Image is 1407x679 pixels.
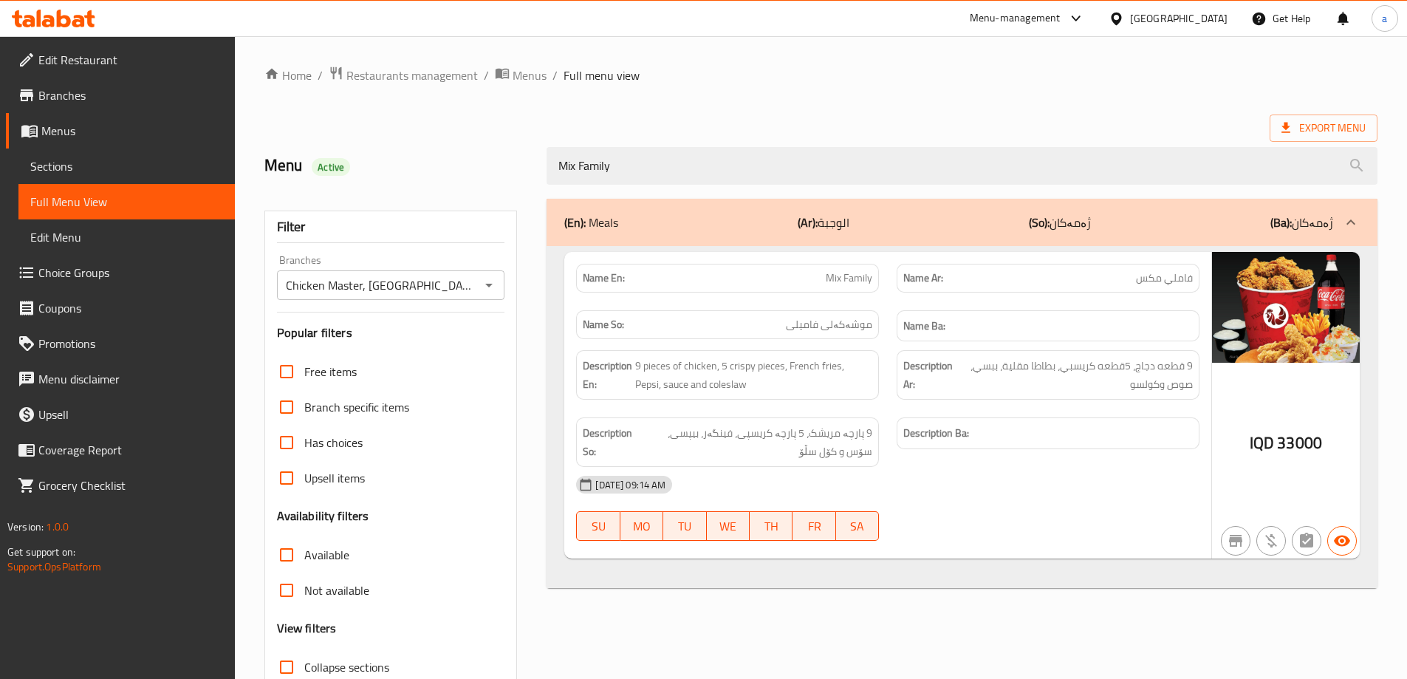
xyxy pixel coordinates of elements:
span: WE [713,516,744,537]
span: Branch specific items [304,398,409,416]
a: Branches [6,78,235,113]
button: SU [576,511,620,541]
p: الوجبة [798,214,849,231]
strong: Name Ar: [903,270,943,286]
div: (En): Meals(Ar):الوجبة(So):ژەمەکان(Ba):ژەمەکان [547,246,1377,589]
button: MO [620,511,663,541]
li: / [484,66,489,84]
a: Home [264,66,312,84]
input: search [547,147,1377,185]
a: Full Menu View [18,184,235,219]
span: Coupons [38,299,223,317]
li: / [318,66,323,84]
span: Version: [7,517,44,536]
span: Available [304,546,349,564]
a: Menus [495,66,547,85]
a: Grocery Checklist [6,468,235,503]
div: [GEOGRAPHIC_DATA] [1130,10,1228,27]
strong: Description Ar: [903,357,955,393]
div: Active [312,158,350,176]
div: Menu-management [970,10,1061,27]
strong: Description So: [583,424,637,460]
span: [DATE] 09:14 AM [589,478,671,492]
span: Restaurants management [346,66,478,84]
a: Promotions [6,326,235,361]
button: Purchased item [1256,526,1286,556]
button: Not branch specific item [1221,526,1250,556]
span: TU [669,516,700,537]
span: Edit Restaurant [38,51,223,69]
nav: breadcrumb [264,66,1377,85]
span: Choice Groups [38,264,223,282]
button: Open [479,275,499,296]
strong: Name So: [583,317,624,332]
button: TU [663,511,706,541]
span: Free items [304,363,357,381]
span: موشەکەلی فامیلی [786,317,872,332]
a: Upsell [6,397,235,432]
li: / [552,66,558,84]
p: ژەمەکان [1029,214,1091,231]
b: (En): [564,211,586,233]
button: SA [836,511,879,541]
span: MO [626,516,657,537]
span: Menus [513,66,547,84]
h3: Availability filters [277,508,369,525]
span: Has choices [304,434,363,451]
b: (Ba): [1270,211,1292,233]
span: Mix Family [826,270,872,286]
span: Export Menu [1281,119,1366,137]
button: WE [707,511,750,541]
p: ژەمەکان [1270,214,1333,231]
span: Full Menu View [30,193,223,211]
strong: Description En: [583,357,632,393]
a: Support.OpsPlatform [7,557,101,576]
span: Branches [38,86,223,104]
div: Filter [277,211,505,243]
span: FR [798,516,829,537]
a: Sections [18,149,235,184]
span: 9 pieces of chicken, 5 crispy pieces, French fries, Pepsi, sauce and coleslaw [635,357,872,393]
span: SU [583,516,614,537]
a: Choice Groups [6,255,235,290]
b: (Ar): [798,211,818,233]
span: Grocery Checklist [38,477,223,494]
h3: View filters [277,620,337,637]
p: Meals [564,214,618,231]
span: Edit Menu [30,228,223,246]
span: Upsell [38,406,223,423]
b: (So): [1029,211,1050,233]
span: Sections [30,157,223,175]
button: Not has choices [1292,526,1321,556]
button: FR [792,511,835,541]
span: Promotions [38,335,223,352]
span: Full menu view [564,66,640,84]
span: IQD [1250,429,1274,457]
strong: Name En: [583,270,625,286]
span: Export Menu [1270,115,1377,142]
a: Coverage Report [6,432,235,468]
span: فاملي مكس [1136,270,1193,286]
span: Collapse sections [304,658,389,676]
a: Menu disclaimer [6,361,235,397]
button: TH [750,511,792,541]
a: Coupons [6,290,235,326]
span: Not available [304,581,369,599]
span: a [1382,10,1387,27]
div: (En): Meals(Ar):الوجبة(So):ژەمەکان(Ba):ژەمەکان [547,199,1377,246]
span: TH [756,516,787,537]
span: 1.0.0 [46,517,69,536]
a: Edit Menu [18,219,235,255]
span: 33000 [1277,429,1322,457]
a: Restaurants management [329,66,478,85]
a: Edit Restaurant [6,42,235,78]
span: Menu disclaimer [38,370,223,388]
strong: Name Ba: [903,317,945,335]
span: Menus [41,122,223,140]
h2: Menu [264,154,530,177]
h3: Popular filters [277,324,505,341]
span: Get support on: [7,542,75,562]
span: Active [312,160,350,174]
span: 9 پارچە مریشک، 5 پارچە کریسپی، فینگەر، بیپسی، سۆس و کۆل سڵۆ [640,424,872,460]
span: Upsell items [304,469,365,487]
